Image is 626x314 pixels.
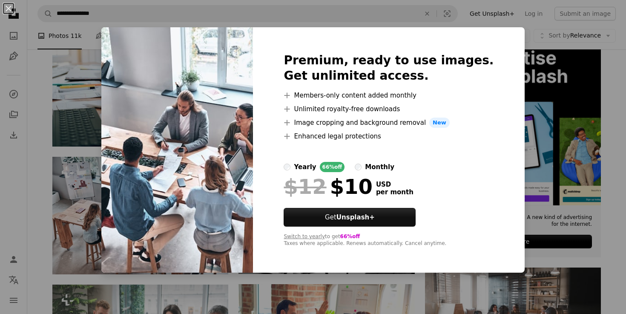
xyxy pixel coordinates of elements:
div: yearly [294,162,316,172]
li: Members-only content added monthly [284,90,494,101]
div: to get Taxes where applicable. Renews automatically. Cancel anytime. [284,233,494,247]
span: 66% off [340,233,360,239]
button: GetUnsplash+ [284,208,416,227]
div: 66% off [320,162,345,172]
li: Unlimited royalty-free downloads [284,104,494,114]
li: Image cropping and background removal [284,118,494,128]
li: Enhanced legal protections [284,131,494,141]
div: $10 [284,176,372,198]
h2: Premium, ready to use images. Get unlimited access. [284,53,494,84]
input: yearly66%off [284,164,290,170]
span: $12 [284,176,326,198]
button: Switch to yearly [284,233,325,240]
div: monthly [365,162,394,172]
input: monthly [355,164,362,170]
img: premium_photo-1683120730432-b5ea74bd9047 [101,27,253,273]
span: New [429,118,450,128]
span: USD [376,181,414,188]
strong: Unsplash+ [336,213,375,221]
span: per month [376,188,414,196]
